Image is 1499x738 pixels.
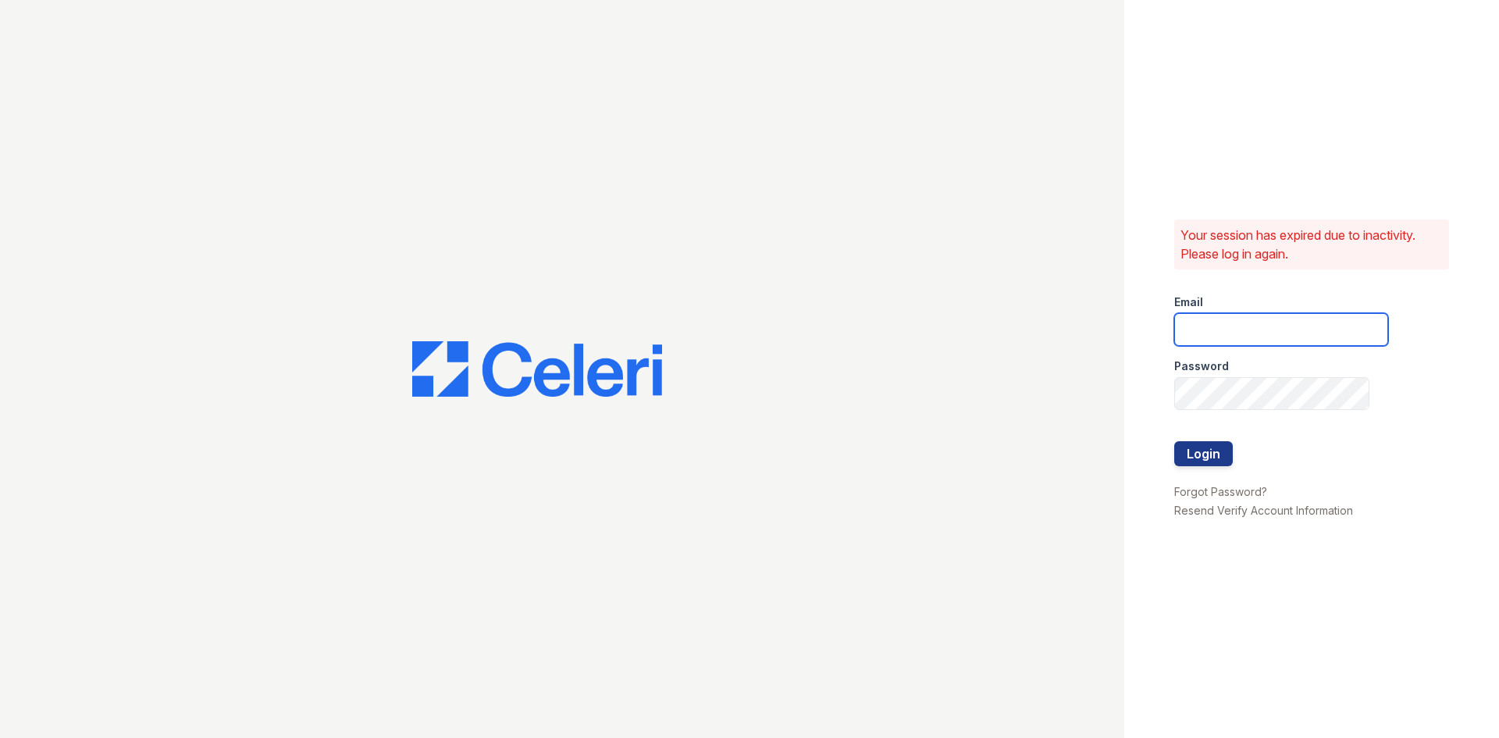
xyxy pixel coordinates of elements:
[1180,226,1443,263] p: Your session has expired due to inactivity. Please log in again.
[1174,504,1353,517] a: Resend Verify Account Information
[412,341,662,398] img: CE_Logo_Blue-a8612792a0a2168367f1c8372b55b34899dd931a85d93a1a3d3e32e68fde9ad4.png
[1174,358,1229,374] label: Password
[1174,294,1203,310] label: Email
[1174,485,1267,498] a: Forgot Password?
[1174,441,1233,466] button: Login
